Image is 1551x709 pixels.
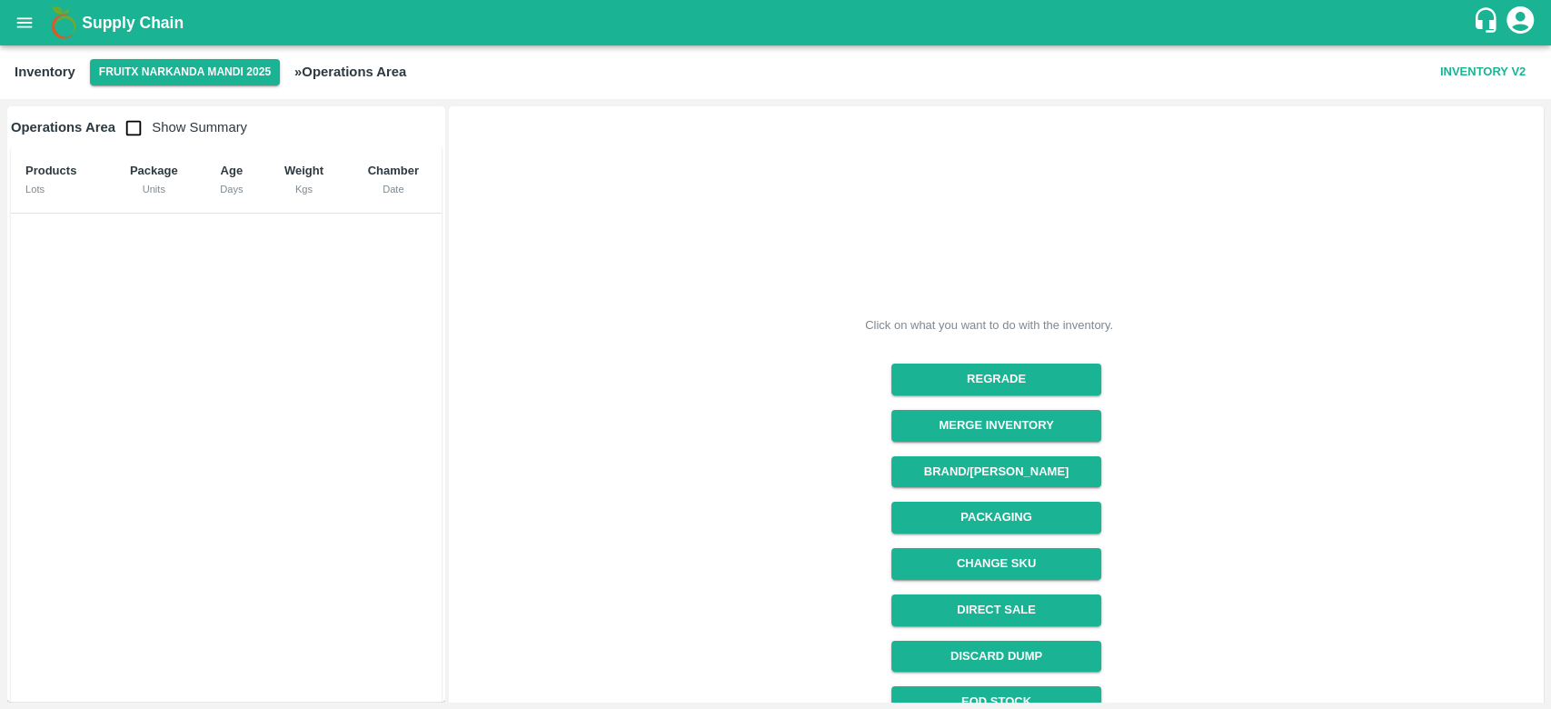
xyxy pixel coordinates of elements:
[277,181,330,197] div: Kgs
[891,641,1101,673] button: Discard Dump
[25,164,76,177] b: Products
[1504,4,1536,42] div: account of current user
[891,548,1101,580] button: Change SKU
[891,410,1101,442] button: Merge Inventory
[115,120,247,135] span: Show Summary
[4,2,45,44] button: open drawer
[294,65,406,79] b: » Operations Area
[360,181,427,197] div: Date
[82,10,1472,35] a: Supply Chain
[45,5,82,41] img: logo
[214,181,248,197] div: Days
[891,502,1101,534] button: Packaging
[891,456,1101,488] button: Brand/[PERSON_NAME]
[1433,56,1533,88] button: Inventory V2
[122,181,185,197] div: Units
[891,364,1101,395] button: Regrade
[11,120,115,135] b: Operations Area
[15,65,75,79] b: Inventory
[130,164,178,177] b: Package
[221,164,244,177] b: Age
[25,181,93,197] div: Lots
[90,59,280,85] button: Select DC
[1472,6,1504,39] div: customer-support
[284,164,323,177] b: Weight
[891,594,1101,626] button: Direct Sale
[865,316,1113,335] div: Click on what you want to do with the inventory.
[82,14,184,32] b: Supply Chain
[368,164,419,177] b: Chamber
